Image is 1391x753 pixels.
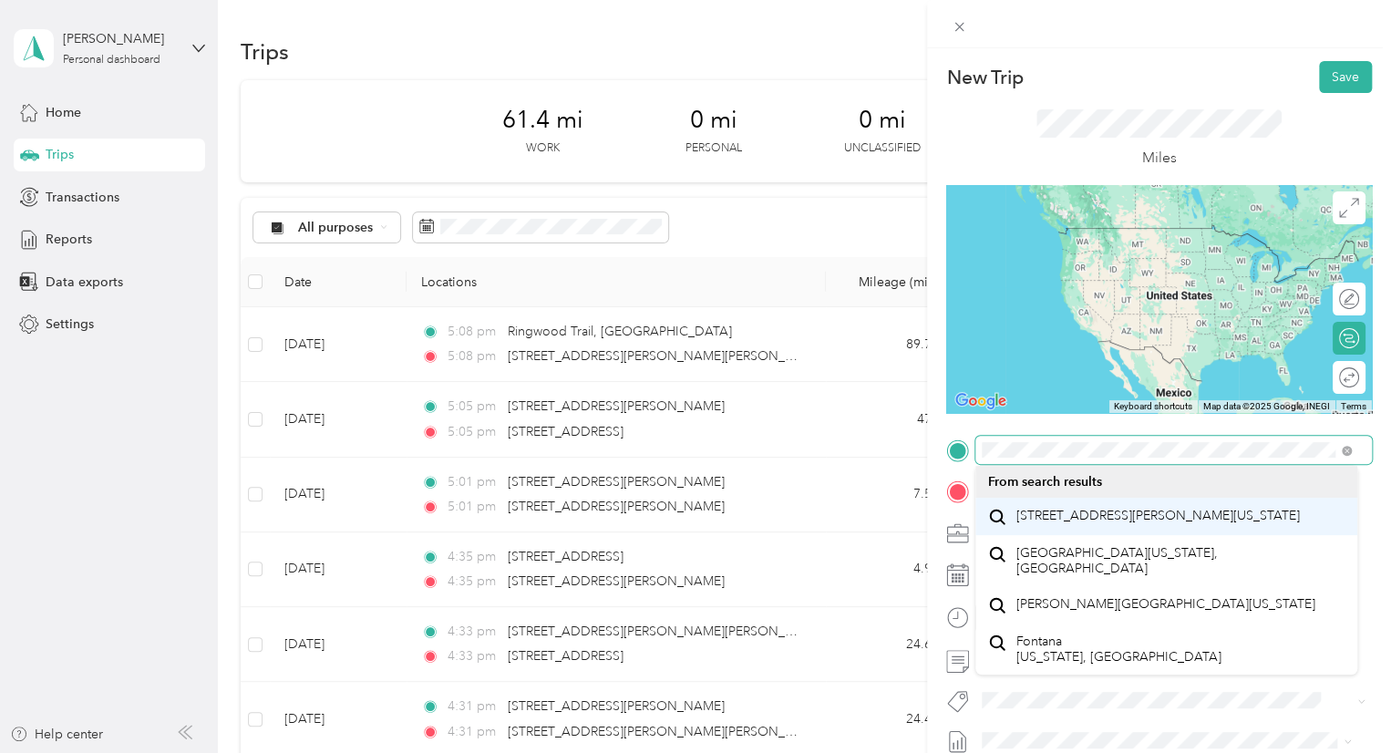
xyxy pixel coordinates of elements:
span: [PERSON_NAME][GEOGRAPHIC_DATA][US_STATE] [1016,596,1315,613]
p: New Trip [946,65,1023,90]
a: Open this area in Google Maps (opens a new window) [951,389,1011,413]
p: Miles [1142,147,1177,170]
button: Keyboard shortcuts [1114,400,1192,413]
img: Google [951,389,1011,413]
span: [GEOGRAPHIC_DATA][US_STATE], [GEOGRAPHIC_DATA] [1016,545,1345,577]
span: [STREET_ADDRESS][PERSON_NAME][US_STATE] [1016,508,1300,524]
span: Fontana [US_STATE], [GEOGRAPHIC_DATA] [1016,634,1221,665]
iframe: Everlance-gr Chat Button Frame [1289,651,1391,753]
span: Map data ©2025 Google, INEGI [1203,401,1330,411]
span: From search results [988,474,1102,490]
button: Save [1319,61,1372,93]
